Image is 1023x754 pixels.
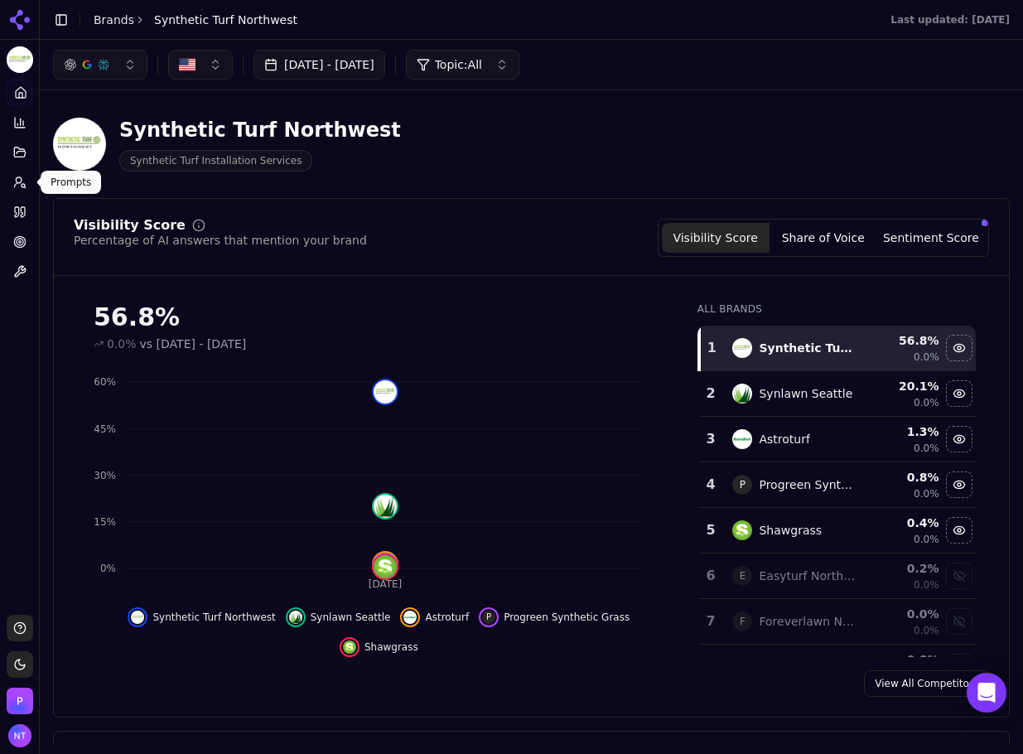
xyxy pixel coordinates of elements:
[479,607,630,627] button: Hide progreen synthetic grass data
[119,150,312,172] span: Synthetic Turf Installation Services
[369,578,403,590] tspan: [DATE]
[732,429,752,449] img: astroturf
[877,223,985,253] button: Sentiment Score
[869,378,939,394] div: 20.1 %
[8,724,31,747] button: Open user button
[759,522,822,539] div: Shawgrass
[374,380,397,404] img: synthetic turf northwest
[946,517,972,544] button: Hide shawgrass data
[946,335,972,361] button: Hide synthetic turf northwest data
[946,426,972,452] button: Hide astroturf data
[759,613,856,630] div: Foreverlawn Northwest
[759,340,856,356] div: Synthetic Turf Northwest
[869,651,939,668] div: 0.0 %
[967,673,1006,713] div: Open Intercom Messenger
[869,606,939,622] div: 0.0 %
[869,469,939,486] div: 0.8 %
[697,302,976,316] div: All Brands
[759,385,852,402] div: Synlawn Seattle
[869,560,939,577] div: 0.2 %
[699,326,976,371] tr: 1synthetic turf northwestSynthetic Turf Northwest56.8%0.0%Hide synthetic turf northwest data
[699,371,976,417] tr: 2synlawn seattleSynlawn Seattle20.1%0.0%Hide synlawn seattle data
[946,380,972,407] button: Hide synlawn seattle data
[403,611,417,624] img: astroturf
[707,338,717,358] div: 1
[869,332,939,349] div: 56.8 %
[946,654,972,680] button: Show northwest synthetic grass data
[699,553,976,599] tr: 6EEasyturf Northwest0.2%0.0%Show easyturf northwest data
[946,563,972,589] button: Show easyturf northwest data
[94,423,116,435] tspan: 45%
[732,384,752,404] img: synlawn seattle
[94,12,297,28] nav: breadcrumb
[119,117,401,143] div: Synthetic Turf Northwest
[759,476,856,493] div: Progreen Synthetic Grass
[7,46,33,73] img: Synthetic Turf Northwest
[504,611,630,624] span: Progreen Synthetic Grass
[759,431,809,447] div: Astroturf
[364,640,418,654] span: Shawgrass
[914,578,939,592] span: 0.0%
[946,471,972,498] button: Hide progreen synthetic grass data
[374,555,397,578] img: shawgrass
[706,566,717,586] div: 6
[869,515,939,531] div: 0.4 %
[425,611,469,624] span: Astroturf
[128,607,275,627] button: Hide synthetic turf northwest data
[41,171,101,194] div: Prompts
[759,568,856,584] div: Easyturf Northwest
[74,232,367,249] div: Percentage of AI answers that mention your brand
[699,645,976,690] tr: 0.0%Show northwest synthetic grass data
[706,429,717,449] div: 3
[94,470,116,481] tspan: 30%
[435,56,482,73] span: Topic: All
[732,475,752,495] span: P
[94,376,116,388] tspan: 60%
[706,384,717,404] div: 2
[914,350,939,364] span: 0.0%
[7,46,33,73] button: Current brand: Synthetic Turf Northwest
[699,462,976,508] tr: 4PProgreen Synthetic Grass0.8%0.0%Hide progreen synthetic grass data
[400,607,469,627] button: Hide astroturf data
[662,223,770,253] button: Visibility Score
[864,670,989,697] a: View All Competitors
[152,611,275,624] span: Synthetic Turf Northwest
[770,223,877,253] button: Share of Voice
[179,56,195,73] img: US
[53,118,106,171] img: Synthetic Turf Northwest
[732,338,752,358] img: synthetic turf northwest
[94,516,116,528] tspan: 15%
[7,688,33,714] button: Open organization switcher
[699,417,976,462] tr: 3astroturfAstroturf1.3%0.0%Hide astroturf data
[154,12,297,28] span: Synthetic Turf Northwest
[286,607,391,627] button: Hide synlawn seattle data
[7,688,33,714] img: Perrill
[100,563,116,574] tspan: 0%
[699,508,976,553] tr: 5shawgrassShawgrass0.4%0.0%Hide shawgrass data
[946,608,972,635] button: Show foreverlawn northwest data
[343,640,356,654] img: shawgrass
[94,13,134,27] a: Brands
[914,624,939,637] span: 0.0%
[94,302,664,332] div: 56.8%
[8,724,31,747] img: Nate Tower
[340,637,418,657] button: Hide shawgrass data
[706,475,717,495] div: 4
[706,520,717,540] div: 5
[732,520,752,540] img: shawgrass
[914,442,939,455] span: 0.0%
[732,566,752,586] span: E
[253,50,385,80] button: [DATE] - [DATE]
[732,611,752,631] span: F
[699,599,976,645] tr: 7FForeverlawn Northwest0.0%0.0%Show foreverlawn northwest data
[74,219,186,232] div: Visibility Score
[289,611,302,624] img: synlawn seattle
[914,487,939,500] span: 0.0%
[482,611,495,624] span: P
[914,533,939,546] span: 0.0%
[140,336,247,352] span: vs [DATE] - [DATE]
[706,611,717,631] div: 7
[374,495,397,518] img: synlawn seattle
[131,611,144,624] img: synthetic turf northwest
[914,396,939,409] span: 0.0%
